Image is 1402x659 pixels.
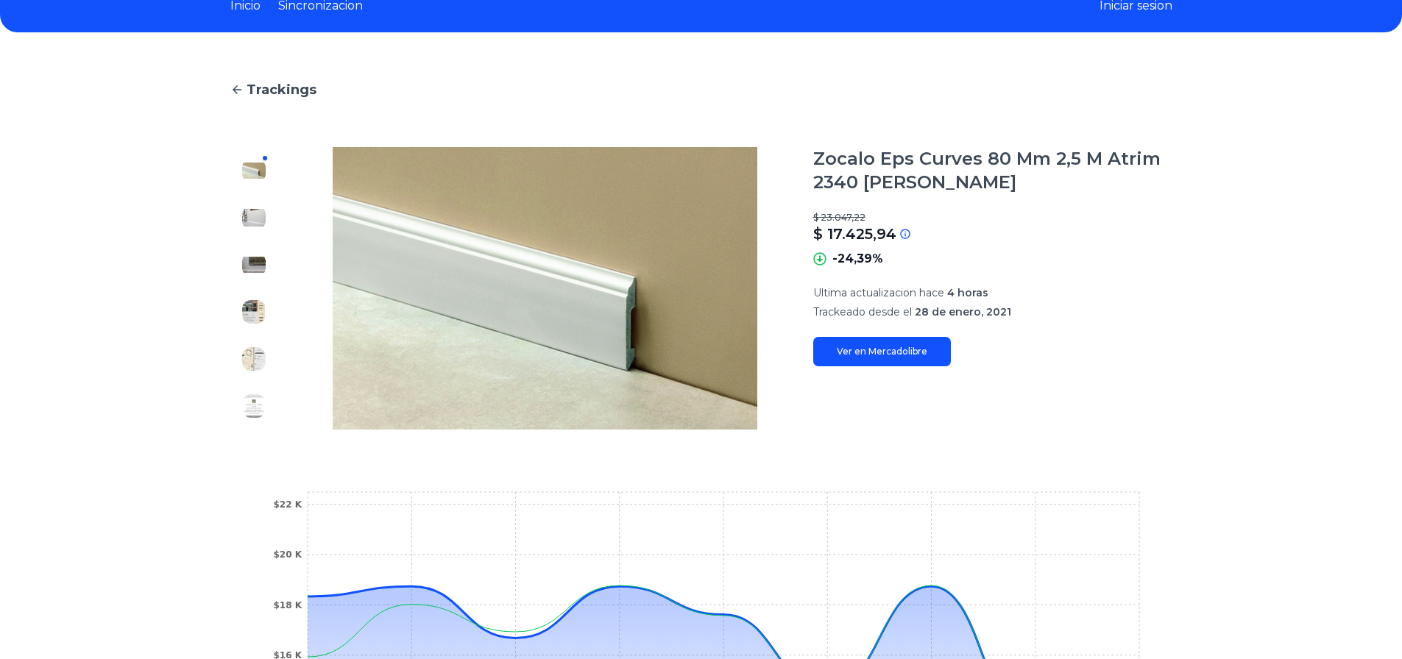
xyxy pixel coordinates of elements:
[813,337,951,366] a: Ver en Mercadolibre
[242,253,266,277] img: Zocalo Eps Curves 80 Mm 2,5 M Atrim 2340 Blanco
[307,147,784,430] img: Zocalo Eps Curves 80 Mm 2,5 M Atrim 2340 Blanco
[813,147,1172,194] h1: Zocalo Eps Curves 80 Mm 2,5 M Atrim 2340 [PERSON_NAME]
[242,347,266,371] img: Zocalo Eps Curves 80 Mm 2,5 M Atrim 2340 Blanco
[813,305,912,318] span: Trackeado desde el
[242,159,266,182] img: Zocalo Eps Curves 80 Mm 2,5 M Atrim 2340 Blanco
[242,206,266,229] img: Zocalo Eps Curves 80 Mm 2,5 M Atrim 2340 Blanco
[242,300,266,324] img: Zocalo Eps Curves 80 Mm 2,5 M Atrim 2340 Blanco
[915,305,1011,318] span: 28 de enero, 2021
[273,549,302,560] tspan: $20 K
[832,250,883,268] p: -24,39%
[273,600,302,610] tspan: $18 K
[947,286,988,299] span: 4 horas
[242,394,266,418] img: Zocalo Eps Curves 80 Mm 2,5 M Atrim 2340 Blanco
[813,224,896,244] p: $ 17.425,94
[813,212,1172,224] p: $ 23.047,22
[273,499,302,510] tspan: $22 K
[813,286,944,299] span: Ultima actualizacion hace
[230,79,1172,100] a: Trackings
[247,79,316,100] span: Trackings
